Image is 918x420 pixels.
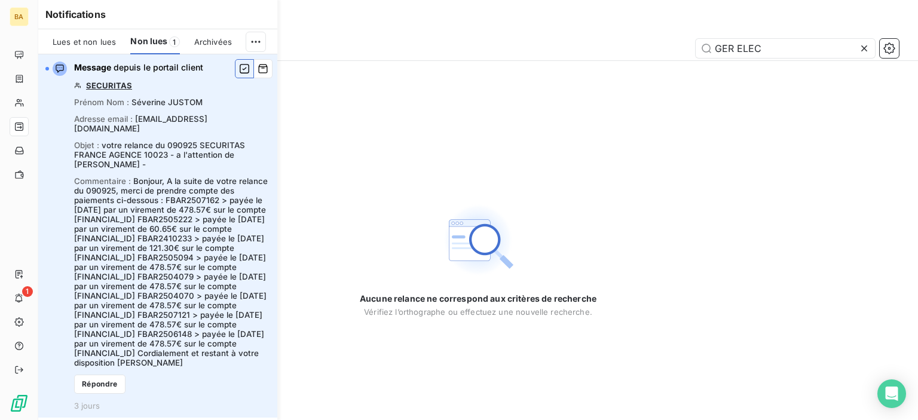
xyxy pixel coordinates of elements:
[194,37,232,47] span: Archivées
[440,202,516,278] img: Empty state
[74,176,268,367] span: Bonjour, A la suite de votre relance du 090925, merci de prendre compte des paiements ci-dessous ...
[130,35,167,47] span: Non lues
[74,62,111,72] span: Message
[74,375,126,394] button: Répondre
[10,394,29,413] img: Logo LeanPay
[74,114,270,133] div: Adresse email :
[22,286,33,297] span: 1
[45,7,270,22] h6: Notifications
[74,176,270,367] div: Commentaire :
[360,293,596,305] span: Aucune relance ne correspond aux critères de recherche
[74,114,207,133] span: [EMAIL_ADDRESS][DOMAIN_NAME]
[86,81,132,90] a: SECURITAS
[131,97,203,107] span: Séverine JUSTOM
[74,401,100,410] span: 3 jours
[53,37,116,47] span: Lues et non lues
[696,39,875,58] input: Rechercher
[364,307,592,317] span: Vérifiez l’orthographe ou effectuez une nouvelle recherche.
[74,62,203,73] span: depuis le portail client
[74,140,270,169] div: Objet :
[38,54,277,418] button: Message depuis le portail clientSECURITASPrénom Nom : Séverine JUSTOMAdresse email : [EMAIL_ADDRE...
[74,97,203,107] div: Prénom Nom :
[169,36,180,47] span: 1
[10,7,29,26] div: BA
[74,140,245,169] span: votre relance du 090925 SECURITAS FRANCE AGENCE 10023 - a l'attention de [PERSON_NAME] -
[877,379,906,408] div: Open Intercom Messenger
